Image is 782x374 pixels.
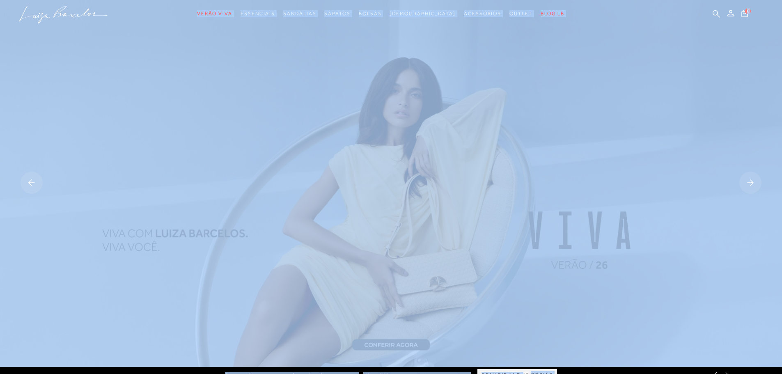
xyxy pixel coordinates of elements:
span: Verão Viva [197,11,232,16]
button: 0 [739,9,750,20]
a: BLOG LB [541,6,564,21]
span: Bolsas [359,11,382,16]
span: Outlet [509,11,532,16]
a: noSubCategoriesText [390,6,456,21]
span: 0 [745,8,751,14]
span: Sapatos [324,11,350,16]
span: [DEMOGRAPHIC_DATA] [390,11,456,16]
a: categoryNavScreenReaderText [324,6,350,21]
span: Sandálias [283,11,316,16]
span: Acessórios [464,11,501,16]
a: categoryNavScreenReaderText [359,6,382,21]
a: categoryNavScreenReaderText [197,6,232,21]
span: Essenciais [241,11,275,16]
a: categoryNavScreenReaderText [509,6,532,21]
span: BLOG LB [541,11,564,16]
a: categoryNavScreenReaderText [283,6,316,21]
a: categoryNavScreenReaderText [241,6,275,21]
a: categoryNavScreenReaderText [464,6,501,21]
